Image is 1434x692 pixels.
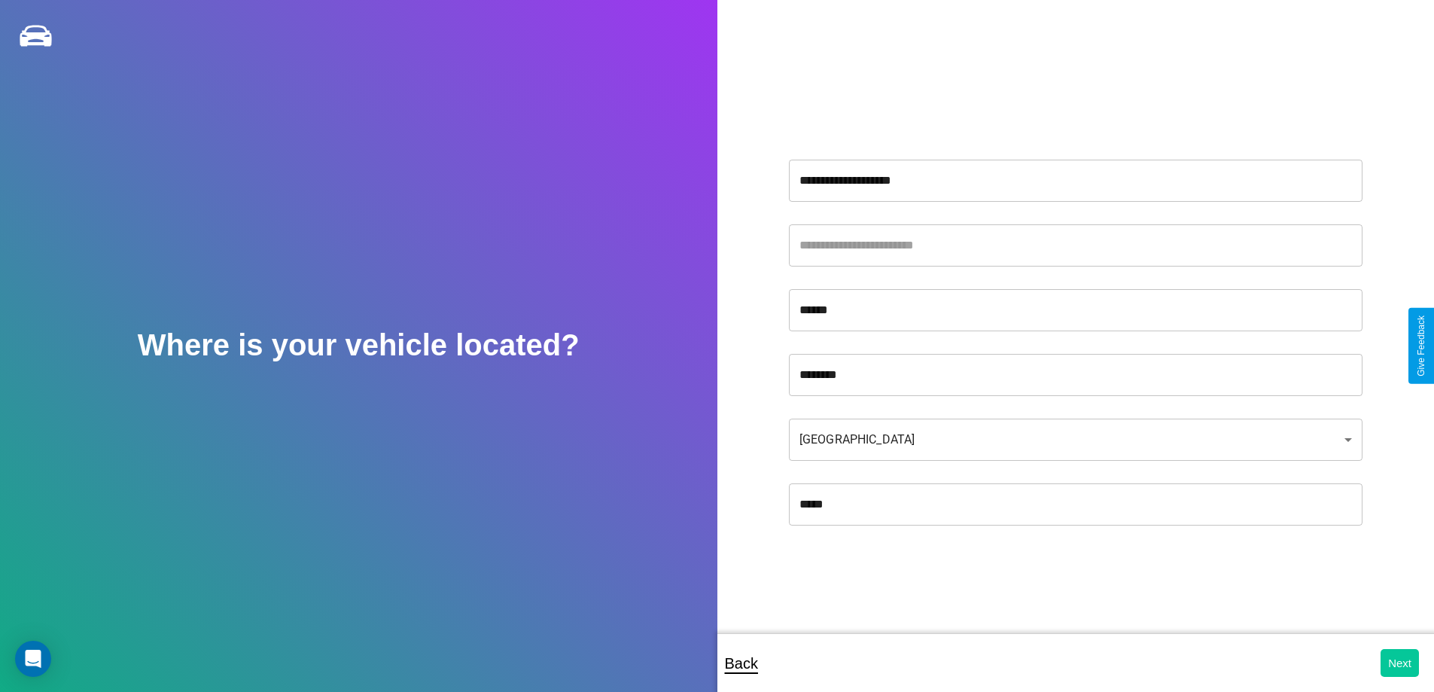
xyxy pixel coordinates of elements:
[1381,649,1419,677] button: Next
[1416,316,1426,376] div: Give Feedback
[725,650,758,677] p: Back
[789,419,1362,461] div: [GEOGRAPHIC_DATA]
[15,641,51,677] div: Open Intercom Messenger
[138,328,580,362] h2: Where is your vehicle located?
